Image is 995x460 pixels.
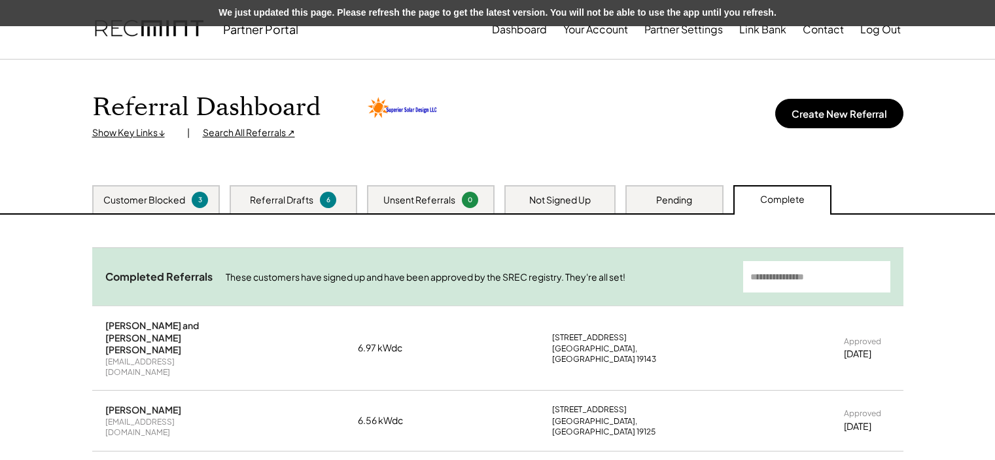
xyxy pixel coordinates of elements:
[105,404,181,416] div: [PERSON_NAME]
[563,16,628,43] button: Your Account
[529,194,591,207] div: Not Signed Up
[105,319,230,355] div: [PERSON_NAME] and [PERSON_NAME] [PERSON_NAME]
[760,193,805,206] div: Complete
[105,417,230,437] div: [EMAIL_ADDRESS][DOMAIN_NAME]
[656,194,692,207] div: Pending
[226,271,730,284] div: These customers have signed up and have been approved by the SREC registry. They're all set!
[552,416,716,436] div: [GEOGRAPHIC_DATA], [GEOGRAPHIC_DATA] 19125
[860,16,901,43] button: Log Out
[358,414,423,427] div: 6.56 kWdc
[644,16,723,43] button: Partner Settings
[844,420,871,433] div: [DATE]
[223,22,298,37] div: Partner Portal
[250,194,313,207] div: Referral Drafts
[187,126,190,139] div: |
[194,195,206,205] div: 3
[103,194,185,207] div: Customer Blocked
[844,336,881,347] div: Approved
[383,194,455,207] div: Unsent Referrals
[203,126,295,139] div: Search All Referrals ↗
[358,342,423,355] div: 6.97 kWdc
[775,99,903,128] button: Create New Referral
[552,332,627,343] div: [STREET_ADDRESS]
[92,126,174,139] div: Show Key Links ↓
[844,408,881,419] div: Approved
[844,347,871,361] div: [DATE]
[739,16,786,43] button: Link Bank
[105,357,230,377] div: [EMAIL_ADDRESS][DOMAIN_NAME]
[552,344,716,364] div: [GEOGRAPHIC_DATA], [GEOGRAPHIC_DATA] 19143
[492,16,547,43] button: Dashboard
[366,96,438,120] img: Superior-Solar-Design-Logo.png
[552,404,627,415] div: [STREET_ADDRESS]
[95,7,203,52] img: recmint-logotype%403x.png
[322,195,334,205] div: 6
[464,195,476,205] div: 0
[105,270,213,284] div: Completed Referrals
[92,92,321,123] h1: Referral Dashboard
[803,16,844,43] button: Contact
